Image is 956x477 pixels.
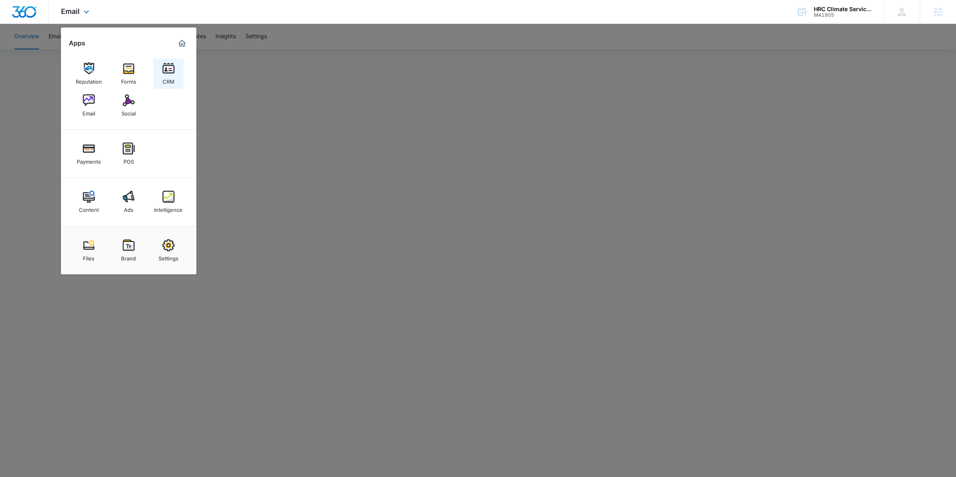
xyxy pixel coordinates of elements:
a: Social [114,90,144,121]
a: Marketing 360® Dashboard [176,37,188,50]
div: POS [123,154,134,165]
div: Files [83,251,94,262]
a: Intelligence [153,187,184,217]
div: Payments [77,154,101,165]
a: Email [74,90,104,121]
div: account id [814,12,872,18]
span: Email [61,7,80,16]
div: Ads [124,203,133,213]
div: Settings [159,251,178,262]
h2: Apps [69,39,85,47]
div: Forms [121,74,136,85]
a: Payments [74,139,104,169]
div: Intelligence [154,203,182,213]
div: Reputation [76,74,102,85]
div: Content [79,203,99,213]
div: CRM [163,74,174,85]
div: Brand [121,251,136,262]
a: Ads [114,187,144,217]
div: Email [82,106,95,117]
a: Settings [153,235,184,266]
div: account name [814,6,872,12]
a: Brand [114,235,144,266]
a: Content [74,187,104,217]
a: CRM [153,59,184,89]
a: Forms [114,59,144,89]
a: POS [114,139,144,169]
a: Reputation [74,59,104,89]
a: Files [74,235,104,266]
div: Social [121,106,136,117]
